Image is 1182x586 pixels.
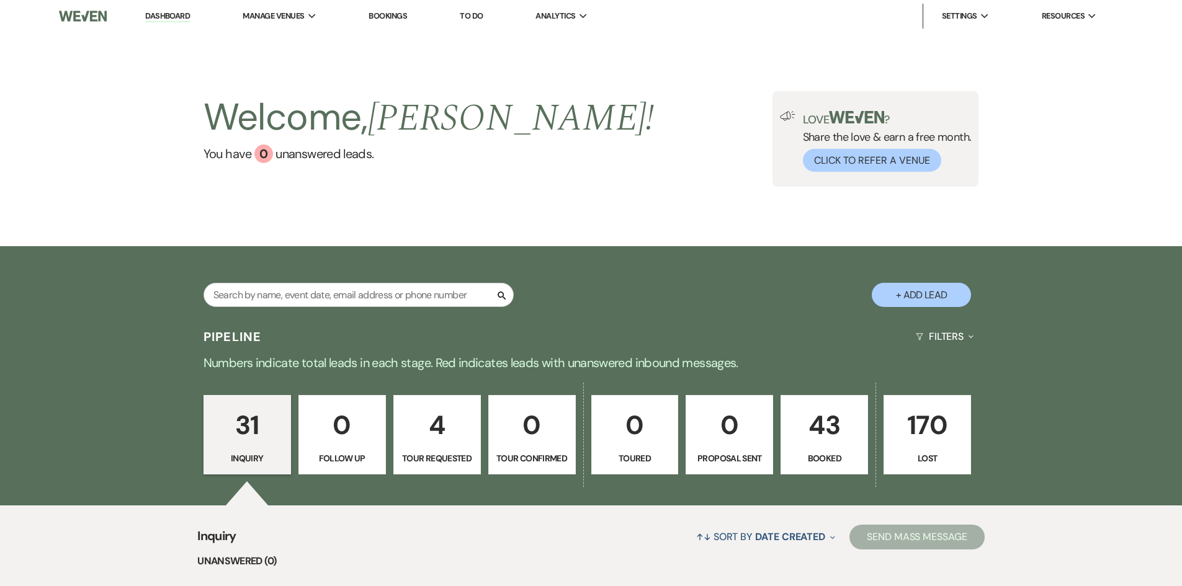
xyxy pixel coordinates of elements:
[795,111,972,172] div: Share the love & earn a free month.
[212,404,283,446] p: 31
[254,144,273,163] div: 0
[884,395,971,474] a: 170Lost
[496,451,568,465] p: Tour Confirmed
[803,111,972,125] p: Love ?
[59,3,106,29] img: Weven Logo
[892,404,963,446] p: 170
[686,395,773,474] a: 0Proposal Sent
[911,320,978,353] button: Filters
[755,530,825,543] span: Date Created
[204,395,291,474] a: 31Inquiry
[892,451,963,465] p: Lost
[401,404,473,446] p: 4
[789,404,860,446] p: 43
[829,111,884,123] img: weven-logo-green.svg
[599,404,671,446] p: 0
[872,283,971,307] button: + Add Lead
[401,451,473,465] p: Tour Requested
[803,149,941,172] button: Click to Refer a Venue
[204,283,514,307] input: Search by name, event date, email address or phone number
[204,91,655,144] h2: Welcome,
[460,11,483,21] a: To Do
[535,10,575,22] span: Analytics
[307,404,378,446] p: 0
[307,451,378,465] p: Follow Up
[694,451,765,465] p: Proposal Sent
[696,530,711,543] span: ↑↓
[204,328,262,345] h3: Pipeline
[691,520,840,553] button: Sort By Date Created
[393,395,481,474] a: 4Tour Requested
[1042,10,1085,22] span: Resources
[694,404,765,446] p: 0
[369,11,407,21] a: Bookings
[145,11,190,22] a: Dashboard
[298,395,386,474] a: 0Follow Up
[849,525,985,549] button: Send Mass Message
[368,90,655,147] span: [PERSON_NAME] !
[599,451,671,465] p: Toured
[145,353,1038,373] p: Numbers indicate total leads in each stage. Red indicates leads with unanswered inbound messages.
[591,395,679,474] a: 0Toured
[781,395,868,474] a: 43Booked
[942,10,977,22] span: Settings
[197,526,236,553] span: Inquiry
[204,144,655,163] a: You have 0 unanswered leads.
[243,10,304,22] span: Manage Venues
[197,553,985,569] li: Unanswered (0)
[488,395,576,474] a: 0Tour Confirmed
[496,404,568,446] p: 0
[780,111,795,121] img: loud-speaker-illustration.svg
[212,451,283,465] p: Inquiry
[789,451,860,465] p: Booked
